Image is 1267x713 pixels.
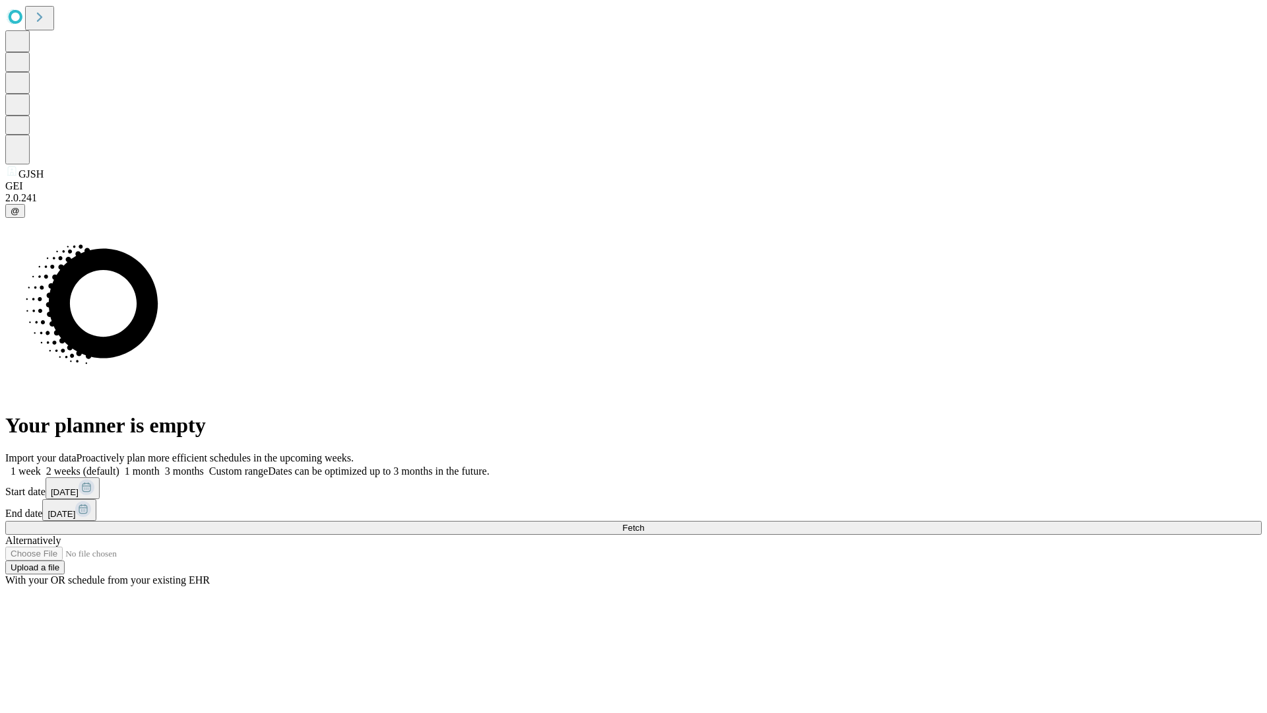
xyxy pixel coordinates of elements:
button: @ [5,204,25,218]
button: [DATE] [42,499,96,521]
span: 1 week [11,465,41,477]
button: Upload a file [5,560,65,574]
span: Dates can be optimized up to 3 months in the future. [268,465,489,477]
div: End date [5,499,1262,521]
span: [DATE] [51,487,79,497]
span: Import your data [5,452,77,463]
span: Custom range [209,465,268,477]
span: @ [11,206,20,216]
span: [DATE] [48,509,75,519]
span: With your OR schedule from your existing EHR [5,574,210,586]
div: GEI [5,180,1262,192]
span: Fetch [622,523,644,533]
div: 2.0.241 [5,192,1262,204]
span: 1 month [125,465,160,477]
span: 2 weeks (default) [46,465,119,477]
span: Alternatively [5,535,61,546]
span: GJSH [18,168,44,180]
div: Start date [5,477,1262,499]
span: 3 months [165,465,204,477]
button: Fetch [5,521,1262,535]
h1: Your planner is empty [5,413,1262,438]
button: [DATE] [46,477,100,499]
span: Proactively plan more efficient schedules in the upcoming weeks. [77,452,354,463]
